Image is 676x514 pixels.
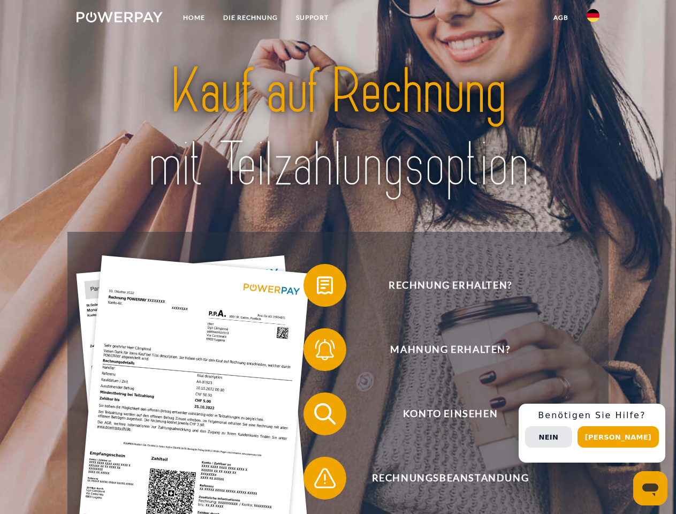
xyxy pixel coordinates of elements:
a: agb [544,8,578,27]
span: Mahnung erhalten? [319,328,581,371]
img: logo-powerpay-white.svg [77,12,163,22]
img: de [587,9,599,22]
button: Rechnungsbeanstandung [303,457,582,500]
span: Rechnungsbeanstandung [319,457,581,500]
span: Rechnung erhalten? [319,264,581,307]
button: Rechnung erhalten? [303,264,582,307]
button: Nein [525,426,572,448]
button: Konto einsehen [303,392,582,435]
a: DIE RECHNUNG [214,8,287,27]
img: qb_search.svg [312,400,338,427]
a: SUPPORT [287,8,338,27]
img: qb_warning.svg [312,465,338,492]
button: Mahnung erhalten? [303,328,582,371]
div: Schnellhilfe [519,404,665,463]
button: [PERSON_NAME] [578,426,659,448]
span: Konto einsehen [319,392,581,435]
h3: Benötigen Sie Hilfe? [525,410,659,421]
img: title-powerpay_de.svg [102,51,574,205]
img: qb_bill.svg [312,272,338,299]
a: Home [174,8,214,27]
img: qb_bell.svg [312,336,338,363]
iframe: Schaltfläche zum Öffnen des Messaging-Fensters [633,471,667,505]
